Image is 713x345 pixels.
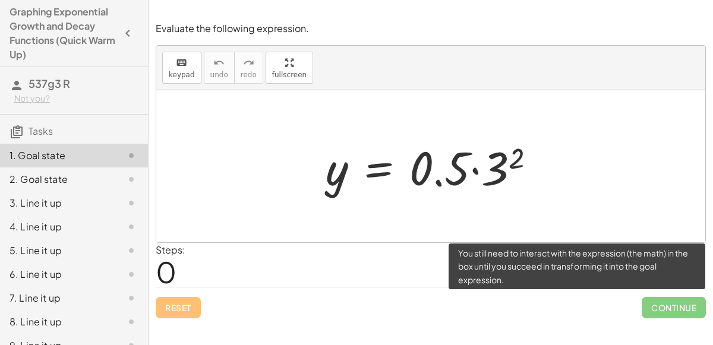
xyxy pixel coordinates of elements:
[124,243,138,258] i: Task not started.
[10,220,105,234] div: 4. Line it up
[10,172,105,186] div: 2. Goal state
[10,148,105,163] div: 1. Goal state
[124,267,138,281] i: Task not started.
[29,77,70,90] span: 537g3 R
[204,52,235,84] button: undoundo
[266,52,313,84] button: fullscreen
[156,254,176,290] span: 0
[10,243,105,258] div: 5. Line it up
[10,5,117,62] h4: Graphing Exponential Growth and Decay Functions (Quick Warm Up)
[29,125,53,137] span: Tasks
[124,148,138,163] i: Task not started.
[210,71,228,79] span: undo
[124,220,138,234] i: Task not started.
[124,196,138,210] i: Task not started.
[156,22,706,36] p: Evaluate the following expression.
[241,71,257,79] span: redo
[176,56,187,70] i: keyboard
[124,315,138,329] i: Task not started.
[272,71,307,79] span: fullscreen
[124,172,138,186] i: Task not started.
[243,56,254,70] i: redo
[156,243,185,256] label: Steps:
[14,93,138,105] div: Not you?
[169,71,195,79] span: keypad
[124,291,138,305] i: Task not started.
[234,52,263,84] button: redoredo
[10,267,105,281] div: 6. Line it up
[213,56,225,70] i: undo
[10,315,105,329] div: 8. Line it up
[10,196,105,210] div: 3. Line it up
[10,291,105,305] div: 7. Line it up
[162,52,201,84] button: keyboardkeypad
